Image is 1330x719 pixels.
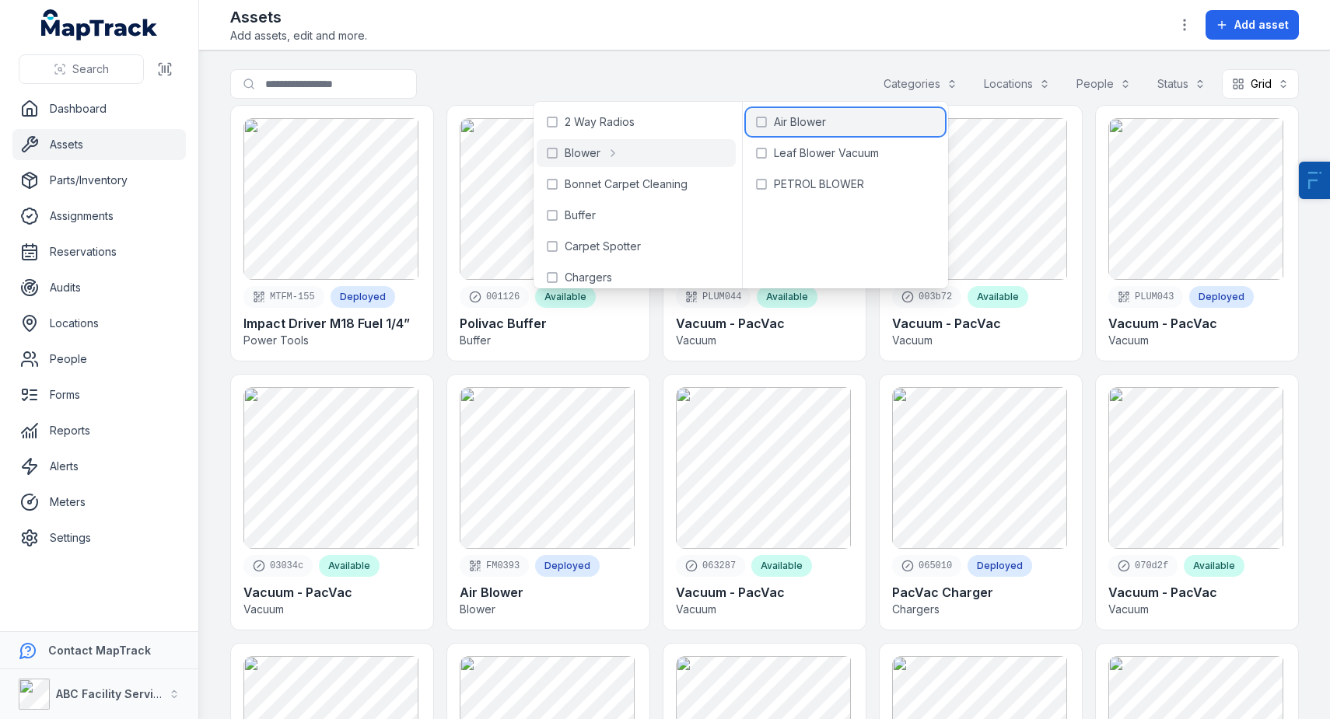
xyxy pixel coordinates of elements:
a: Settings [12,522,186,553]
a: Assignments [12,201,186,232]
span: Chargers [565,270,612,285]
span: PETROL BLOWER [774,176,864,192]
a: Alerts [12,451,186,482]
span: 2 Way Radios [565,114,635,130]
span: Bonnet Carpet Cleaning [565,176,688,192]
a: Assets [12,129,186,160]
span: Add asset [1234,17,1289,33]
span: Carpet Spotter [565,239,641,254]
span: Search [72,61,109,77]
a: Meters [12,487,186,518]
button: People [1066,69,1141,99]
a: Parts/Inventory [12,165,186,196]
button: Search [19,54,144,84]
a: Locations [12,308,186,339]
a: Forms [12,379,186,410]
a: Reservations [12,236,186,267]
a: MapTrack [41,9,158,40]
strong: ABC Facility Services [56,687,173,700]
a: People [12,344,186,375]
a: Dashboard [12,93,186,124]
a: Audits [12,272,186,303]
strong: Contact MapTrack [48,644,151,657]
button: Grid [1222,69,1299,99]
span: Blower [565,145,600,161]
button: Status [1147,69,1216,99]
span: Add assets, edit and more. [230,28,367,44]
span: Buffer [565,208,596,223]
span: Air Blower [774,114,826,130]
h2: Assets [230,6,367,28]
span: Leaf Blower Vacuum [774,145,879,161]
button: Add asset [1206,10,1299,40]
a: Reports [12,415,186,446]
